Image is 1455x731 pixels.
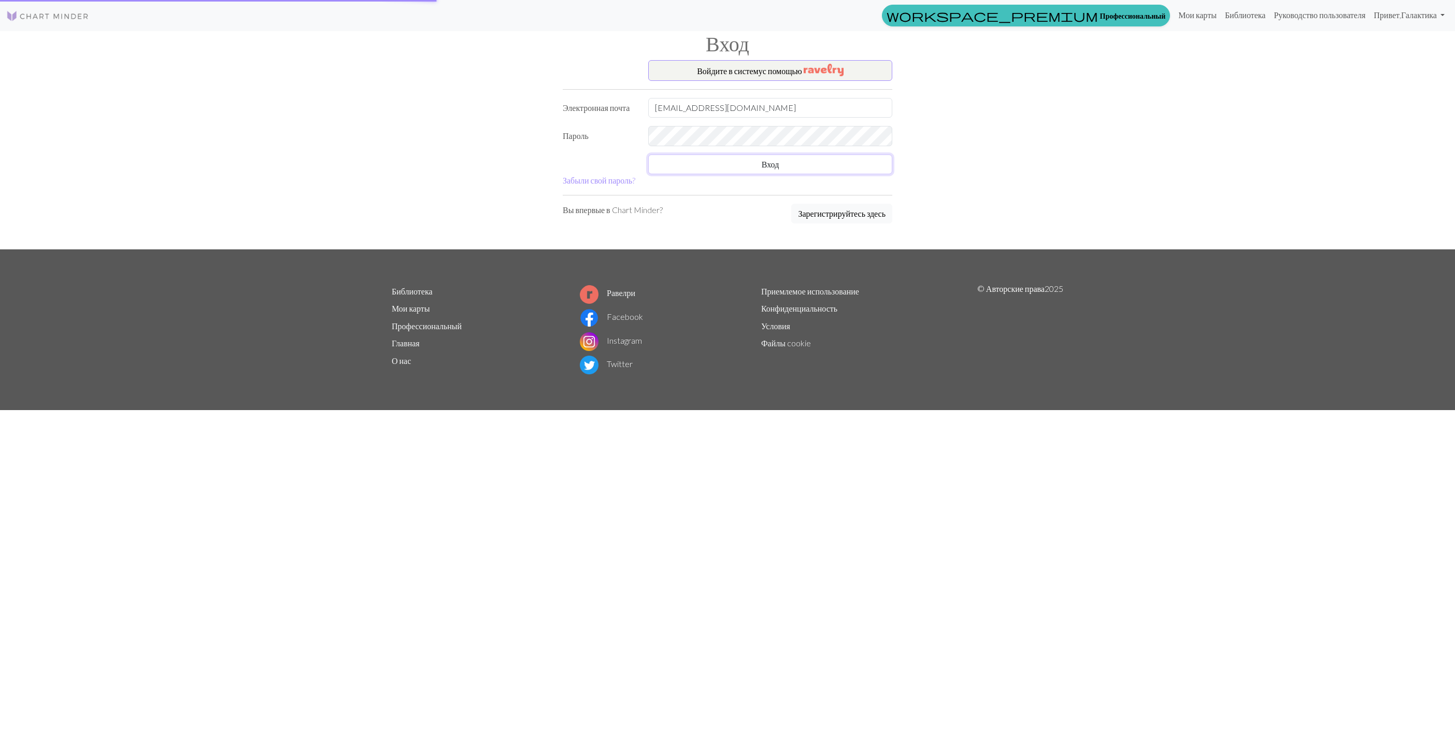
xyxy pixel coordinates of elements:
[386,31,1069,56] h1: Вход
[580,285,598,304] img: Логотип Ravelry
[1221,5,1270,25] a: Библиотека
[977,283,1063,377] p: © Авторские права 2025
[648,60,892,81] button: Войдите в системус помощью
[1174,5,1221,25] a: Мои карты
[804,64,844,76] img: Равелри
[580,335,642,345] a: Instagram
[580,359,633,369] a: Twitter
[791,204,892,223] button: Зарегистрируйтесь здесь
[648,154,892,174] button: Вход
[761,303,837,313] a: Конфиденциальность
[563,175,635,185] a: Забыли свой пароль?
[887,8,1098,23] span: workspace_premium
[761,338,811,348] a: Файлы cookie
[6,10,89,22] img: Логотип
[580,288,635,298] a: Равелри
[392,338,420,348] a: Главная
[1370,5,1449,25] a: Привет,Галактика
[392,321,462,331] a: Профессиональный
[580,356,598,374] img: Логотип Twitter
[1269,5,1370,25] a: Руководство пользователя
[392,303,430,313] a: Мои карты
[761,286,859,296] a: Приемлемое использование
[392,356,411,365] a: О нас
[580,312,643,321] a: Facebook
[557,126,642,146] label: Пароль
[563,204,663,216] p: Вы впервые в Chart Minder?
[791,204,892,224] a: Зарегистрируйтесь здесь
[580,332,598,351] img: Логотип Instagram
[761,321,790,331] a: Условия
[882,5,1171,26] a: Профессиональный
[580,308,598,327] img: Логотип Facebook
[557,98,642,118] label: Электронная почта
[392,286,433,296] a: Библиотека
